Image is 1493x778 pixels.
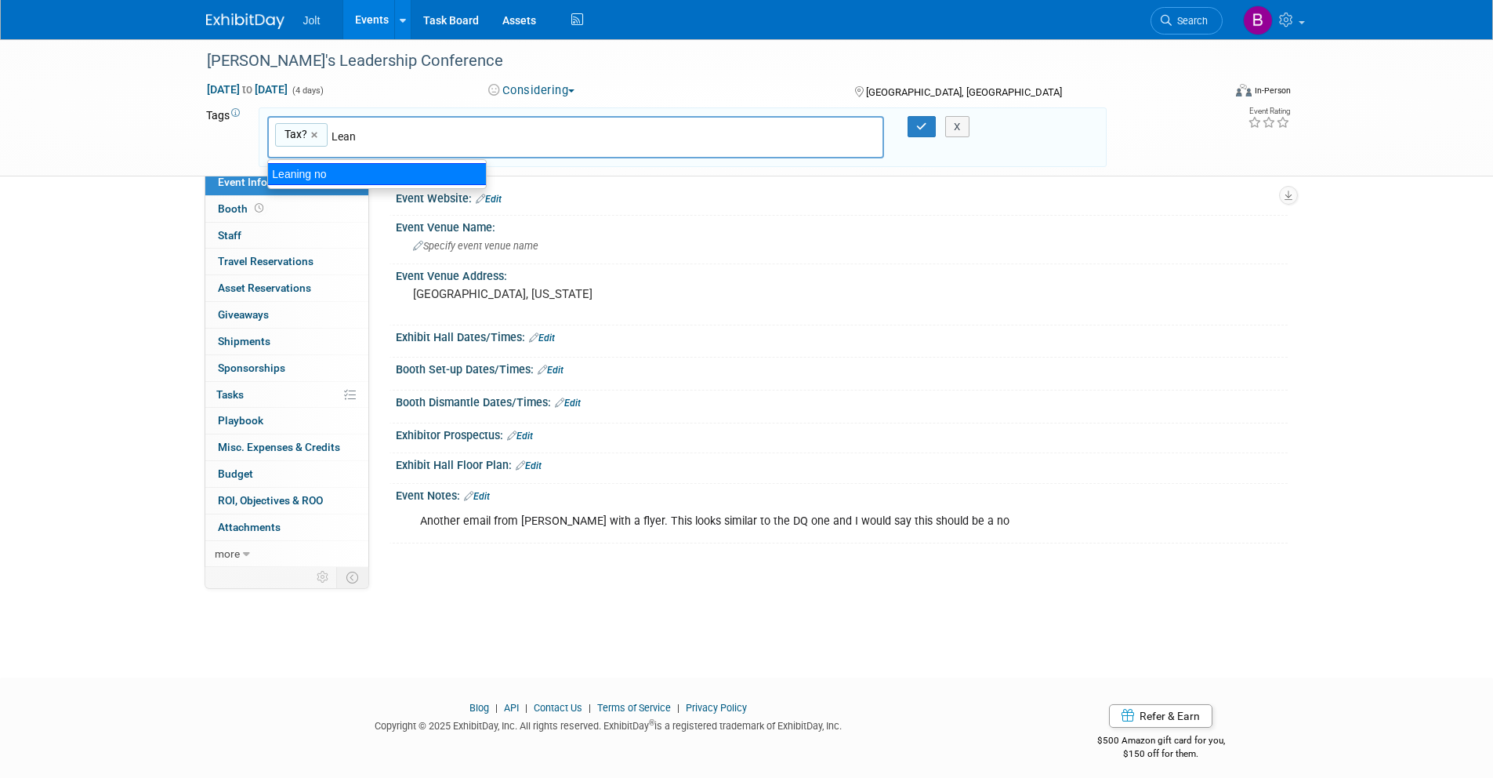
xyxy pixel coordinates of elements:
span: ROI, Objectives & ROO [218,494,323,507]
td: Personalize Event Tab Strip [310,567,337,587]
span: | [673,702,683,714]
div: $150 off for them. [1035,747,1288,761]
span: more [215,547,240,560]
a: Blog [469,702,489,714]
span: Budget [218,467,253,480]
a: Attachments [205,514,368,540]
a: Booth [205,196,368,222]
a: Budget [205,461,368,487]
a: Sponsorships [205,355,368,381]
div: Booth Set-up Dates/Times: [396,358,1288,378]
span: Asset Reservations [218,282,311,294]
div: Event Format [1130,82,1292,105]
a: × [311,126,321,144]
a: ROI, Objectives & ROO [205,488,368,514]
a: Refer & Earn [1109,704,1212,728]
span: to [240,83,255,96]
span: Tasks [216,388,244,401]
a: Playbook [205,408,368,434]
span: Booth [218,202,266,215]
a: Travel Reservations [205,249,368,274]
div: Event Website: [396,187,1288,207]
img: Format-Inperson.png [1236,84,1252,96]
a: Edit [516,460,542,471]
button: Considering [483,82,581,99]
a: Edit [507,431,533,442]
img: ExhibitDay [206,13,284,29]
span: Search [1172,15,1208,27]
span: Shipments [218,335,270,347]
span: | [491,702,502,714]
div: Exhibit Hall Floor Plan: [396,453,1288,474]
a: more [205,541,368,567]
span: Sponsorships [218,362,285,374]
input: Type tag and hit enter [332,129,551,144]
span: Tax? [281,126,307,142]
div: Exhibit Hall Dates/Times: [396,325,1288,346]
button: X [945,116,969,138]
span: Attachments [218,521,281,533]
td: Tags [206,107,245,168]
div: Another email from [PERSON_NAME] with a flyer. This looks similar to the DQ one and I would say t... [409,506,1115,537]
div: Event Venue Name: [396,216,1288,235]
span: [DATE] [DATE] [206,82,288,96]
div: [PERSON_NAME]'s Leadership Conference [201,47,1199,75]
span: | [585,702,595,714]
a: Tasks [205,382,368,408]
a: Giveaways [205,302,368,328]
a: Privacy Policy [686,702,747,714]
td: Toggle Event Tabs [336,567,368,587]
div: Event Notes: [396,484,1288,504]
span: Travel Reservations [218,255,313,267]
span: Specify event venue name [413,240,538,252]
a: Edit [538,365,563,376]
a: Edit [464,491,490,502]
span: (4 days) [291,85,324,96]
span: Event Information [218,176,306,188]
span: Playbook [218,414,263,427]
div: Booth Dismantle Dates/Times: [396,391,1288,411]
div: Event Venue Address: [396,264,1288,284]
div: Event Rating [1248,107,1290,115]
sup: ® [649,718,654,727]
a: API [504,702,519,714]
a: Event Information [205,169,368,195]
a: Edit [476,194,502,205]
a: Edit [529,333,555,344]
a: Asset Reservations [205,275,368,301]
span: Misc. Expenses & Credits [218,441,340,453]
div: Exhibitor Prospectus: [396,424,1288,444]
span: Staff [218,229,241,242]
div: $500 Amazon gift card for you, [1035,724,1288,760]
pre: [GEOGRAPHIC_DATA], [US_STATE] [413,287,750,301]
a: Contact Us [534,702,582,714]
span: | [521,702,531,714]
span: Jolt [303,14,321,27]
span: Giveaways [218,308,269,321]
a: Shipments [205,329,368,354]
a: Terms of Service [597,702,671,714]
a: Edit [555,398,581,409]
span: [GEOGRAPHIC_DATA], [GEOGRAPHIC_DATA] [866,86,1062,98]
div: Leaning no [267,163,487,185]
a: Misc. Expenses & Credits [205,434,368,460]
img: Brooke Valderrama [1243,5,1273,35]
a: Search [1151,7,1223,35]
div: Copyright © 2025 ExhibitDay, Inc. All rights reserved. ExhibitDay is a registered trademark of Ex... [206,715,1012,733]
span: Booth not reserved yet [252,202,266,214]
a: Staff [205,223,368,249]
div: In-Person [1254,85,1291,96]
